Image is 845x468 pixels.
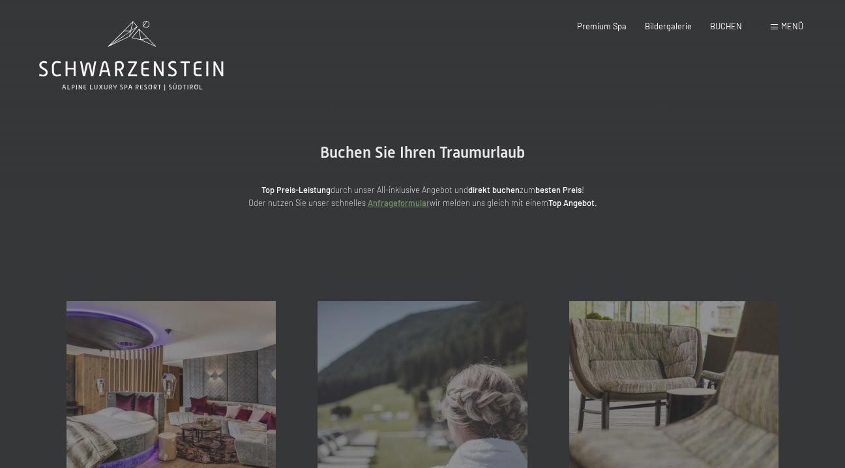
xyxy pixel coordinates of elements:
[320,143,525,162] span: Buchen Sie Ihren Traumurlaub
[368,197,430,208] a: Anfrageformular
[781,21,803,31] span: Menü
[548,197,597,208] strong: Top Angebot.
[710,21,742,31] a: BUCHEN
[577,21,627,31] a: Premium Spa
[535,184,582,195] strong: besten Preis
[261,184,331,195] strong: Top Preis-Leistung
[162,183,683,210] p: durch unser All-inklusive Angebot und zum ! Oder nutzen Sie unser schnelles wir melden uns gleich...
[645,21,692,31] a: Bildergalerie
[468,184,520,195] strong: direkt buchen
